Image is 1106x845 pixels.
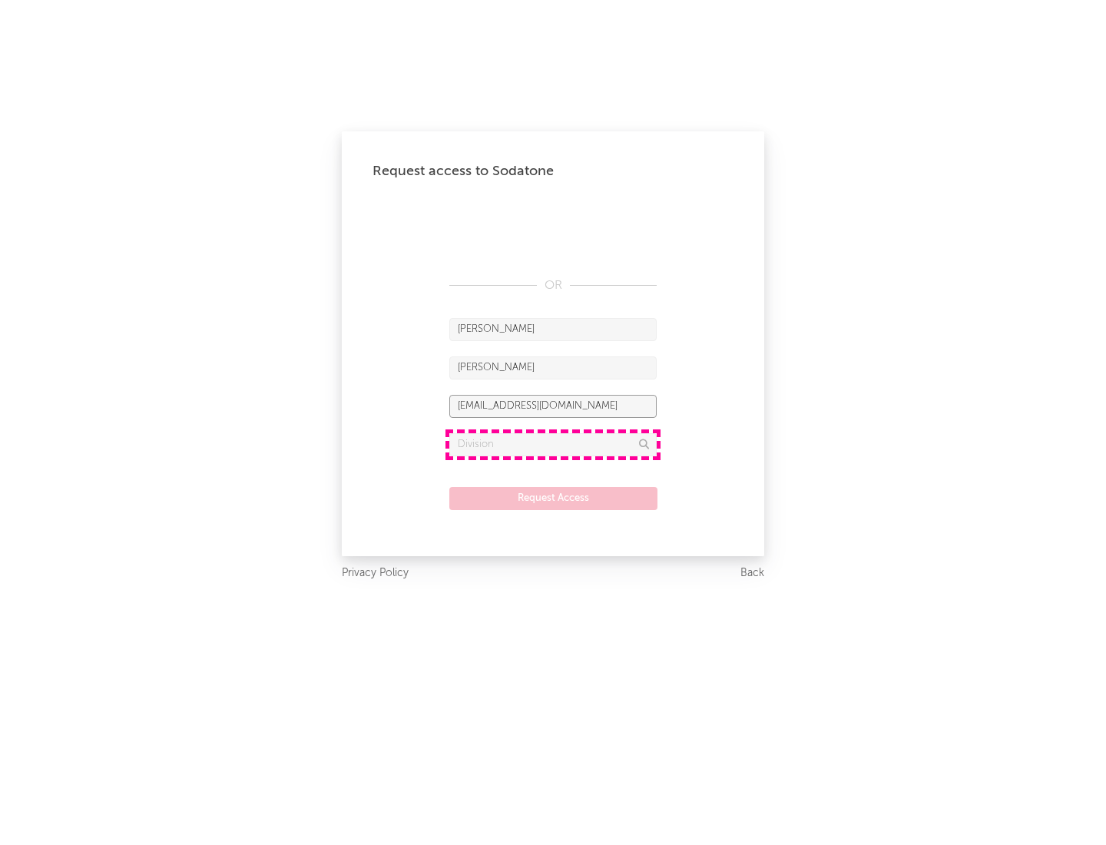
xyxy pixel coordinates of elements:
[449,356,657,379] input: Last Name
[342,564,409,583] a: Privacy Policy
[449,277,657,295] div: OR
[449,395,657,418] input: Email
[449,433,657,456] input: Division
[449,318,657,341] input: First Name
[740,564,764,583] a: Back
[373,162,733,181] div: Request access to Sodatone
[449,487,657,510] button: Request Access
